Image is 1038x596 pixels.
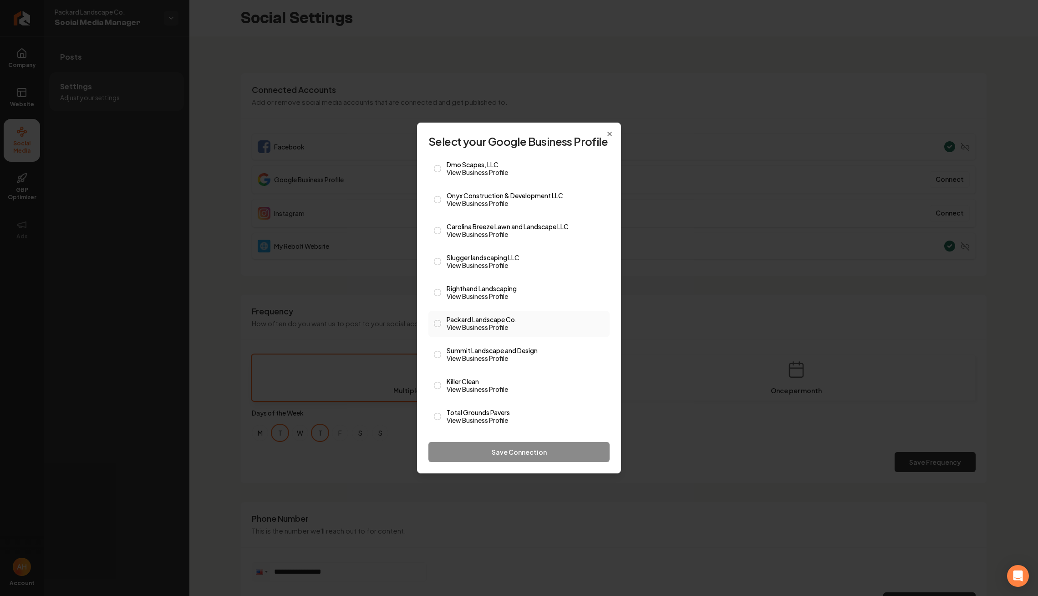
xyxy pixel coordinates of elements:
label: Righthand Landscaping [447,285,604,301]
label: Total Grounds Pavers [447,409,604,425]
label: Summit Landscape and Design [447,347,604,363]
a: View Business Profile [447,261,604,270]
label: Killer Clean [447,378,604,394]
a: View Business Profile [447,354,604,363]
label: Dmo Scapes, LLC [447,161,604,177]
a: View Business Profile [447,292,604,301]
label: Slugger landscaping LLC [447,254,604,270]
a: View Business Profile [447,168,604,177]
a: View Business Profile [447,323,604,332]
label: Packard Landscape Co. [447,316,604,332]
label: Carolina Breeze Lawn and Landscape LLC [447,223,604,239]
label: Onyx Construction & Development LLC [447,192,604,208]
a: View Business Profile [447,385,604,394]
a: View Business Profile [447,199,604,208]
a: View Business Profile [447,416,604,425]
h2: Select your Google Business Profile [428,134,610,149]
a: View Business Profile [447,230,604,239]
